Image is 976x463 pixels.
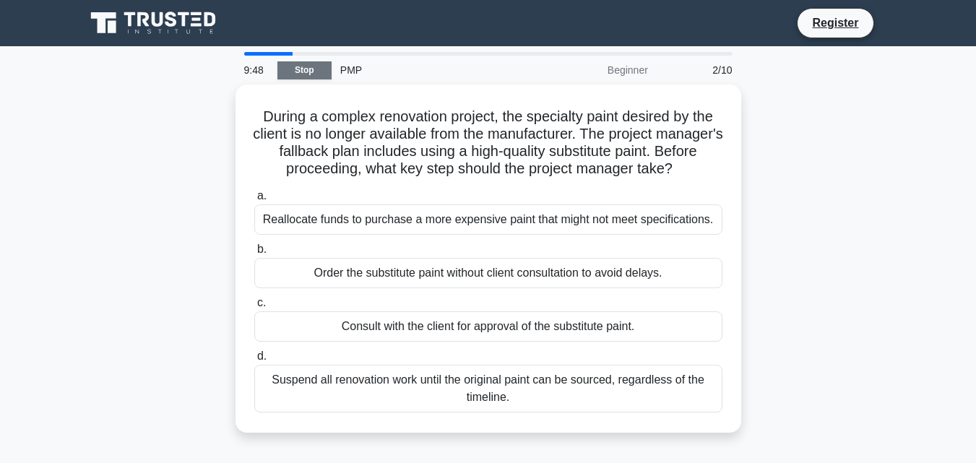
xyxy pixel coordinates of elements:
[257,243,267,255] span: b.
[254,258,722,288] div: Order the substitute paint without client consultation to avoid delays.
[257,350,267,362] span: d.
[277,61,332,79] a: Stop
[253,108,724,178] h5: During a complex renovation project, the specialty paint desired by the client is no longer avail...
[257,296,266,308] span: c.
[254,365,722,412] div: Suspend all renovation work until the original paint can be sourced, regardless of the timeline.
[657,56,741,85] div: 2/10
[254,311,722,342] div: Consult with the client for approval of the substitute paint.
[530,56,657,85] div: Beginner
[254,204,722,235] div: Reallocate funds to purchase a more expensive paint that might not meet specifications.
[803,14,867,32] a: Register
[257,189,267,202] span: a.
[332,56,530,85] div: PMP
[236,56,277,85] div: 9:48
